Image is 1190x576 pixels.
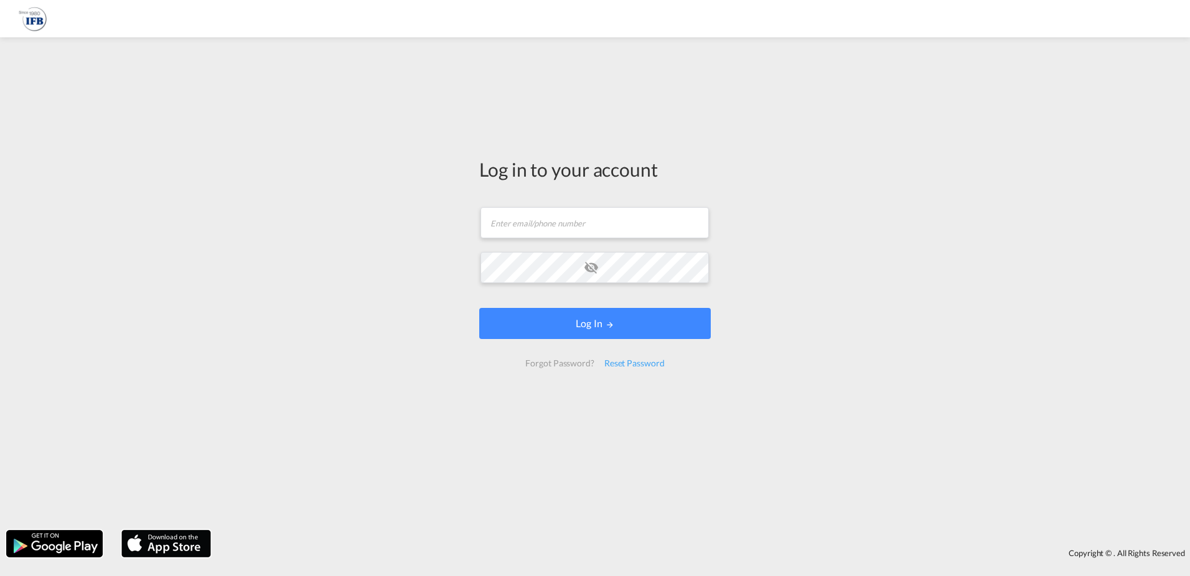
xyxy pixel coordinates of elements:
div: Copyright © . All Rights Reserved [217,542,1190,564]
img: apple.png [120,529,212,559]
button: LOGIN [479,308,711,339]
div: Forgot Password? [520,352,599,374]
img: google.png [5,529,104,559]
div: Reset Password [599,352,670,374]
input: Enter email/phone number [480,207,709,238]
img: b628ab10256c11eeb52753acbc15d091.png [19,5,47,33]
md-icon: icon-eye-off [584,260,599,275]
div: Log in to your account [479,156,711,182]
